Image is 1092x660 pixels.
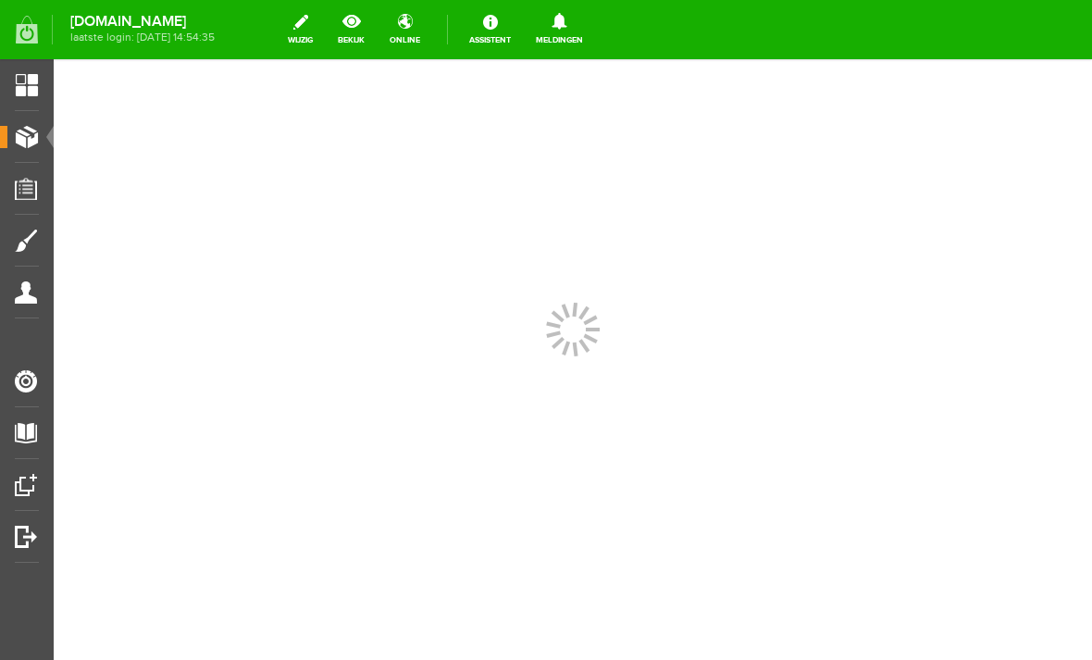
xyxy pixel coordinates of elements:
a: wijzig [277,9,324,50]
a: Assistent [458,9,522,50]
strong: [DOMAIN_NAME] [70,17,215,27]
span: laatste login: [DATE] 14:54:35 [70,32,215,43]
a: Meldingen [525,9,594,50]
a: bekijk [327,9,376,50]
a: online [378,9,431,50]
